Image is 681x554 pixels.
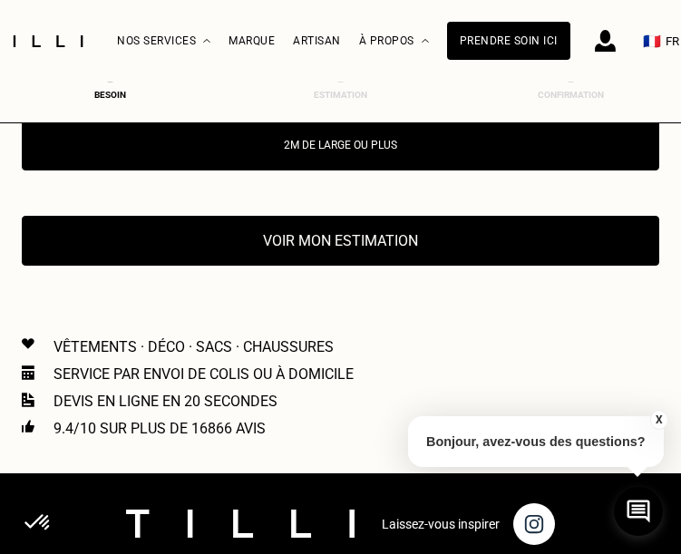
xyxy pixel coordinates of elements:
[513,503,555,545] img: page instagram de Tilli une retoucherie à domicile
[595,30,616,52] img: icône connexion
[408,416,664,467] p: Bonjour, avez-vous des questions?
[22,393,34,407] img: Icon
[229,34,275,47] a: Marque
[359,1,429,82] div: À propos
[117,1,210,82] div: Nos services
[22,119,659,170] button: 2m de large ou plus
[32,139,649,151] div: 2m de large ou plus
[203,39,210,44] img: Menu déroulant
[22,420,34,433] img: Icon
[649,410,667,430] button: X
[422,39,429,44] img: Menu déroulant à propos
[54,420,266,437] p: 9.4/10 sur plus de 16866 avis
[22,365,34,380] img: Icon
[73,90,146,100] div: Besoin
[22,338,34,349] img: Icon
[54,338,334,355] p: Vêtements · Déco · Sacs · Chaussures
[643,33,661,50] span: 🇫🇷
[447,22,570,60] a: Prendre soin ici
[54,365,354,383] p: Service par envoi de colis ou à domicile
[535,90,608,100] div: Confirmation
[54,393,277,410] p: Devis en ligne en 20 secondes
[305,90,377,100] div: Estimation
[382,517,500,531] p: Laissez-vous inspirer
[22,216,659,266] button: Voir mon estimation
[126,510,355,538] img: logo Tilli
[293,34,341,47] a: Artisan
